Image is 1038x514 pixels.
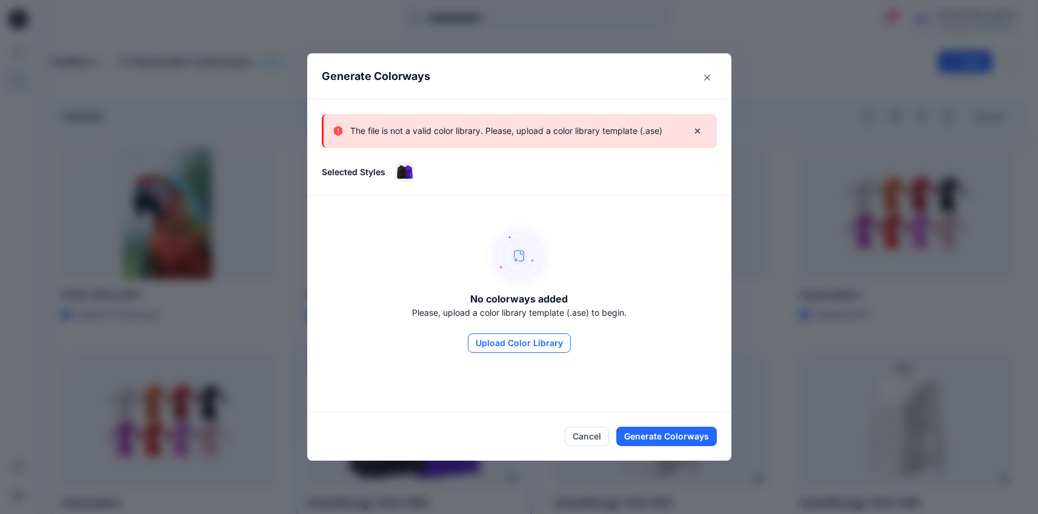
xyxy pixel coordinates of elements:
[322,165,385,178] p: Selected Styles
[484,220,555,292] img: empty-state-image.svg
[697,68,717,87] button: Close
[350,124,662,138] p: The file is not a valid color library. Please, upload a color library template (.ase)
[412,306,627,319] p: Please, upload a color library template (.ase) to begin.
[470,292,568,306] h5: No colorways added
[616,427,717,446] button: Generate Colorways
[307,53,731,99] header: Generate Colorways
[565,427,609,446] button: Cancel
[396,163,414,181] img: SmartDesign Shirt 008
[468,333,571,353] button: Upload Color Library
